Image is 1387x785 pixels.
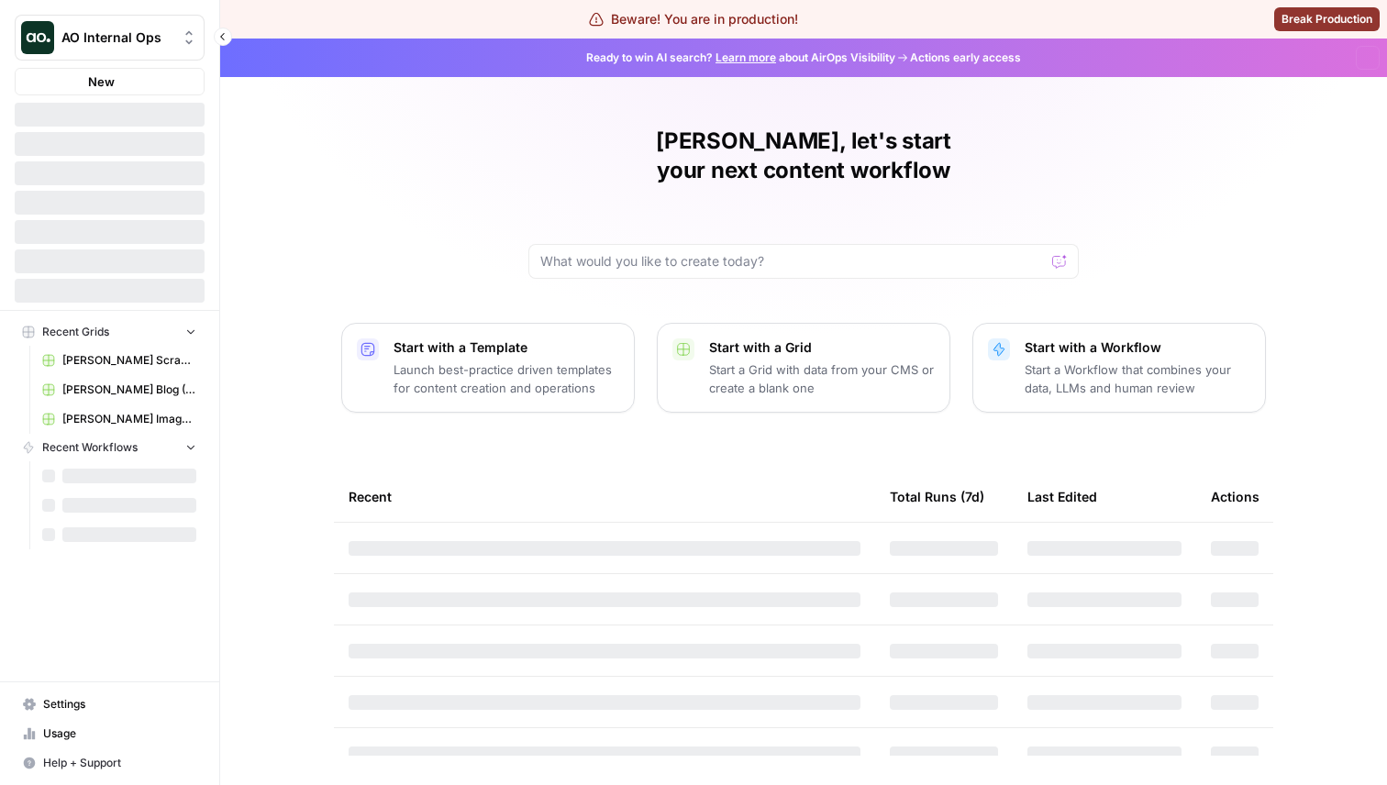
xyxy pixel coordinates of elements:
[88,72,115,91] span: New
[890,471,984,522] div: Total Runs (7d)
[528,127,1079,185] h1: [PERSON_NAME], let's start your next content workflow
[589,10,798,28] div: Beware! You are in production!
[716,50,776,64] a: Learn more
[15,68,205,95] button: New
[709,338,935,357] p: Start with a Grid
[1282,11,1372,28] span: Break Production
[15,719,205,748] a: Usage
[394,338,619,357] p: Start with a Template
[349,471,860,522] div: Recent
[709,360,935,397] p: Start a Grid with data from your CMS or create a blank one
[62,352,196,369] span: [PERSON_NAME] Scrape (Aircraft) Grid
[15,318,205,346] button: Recent Grids
[43,696,196,713] span: Settings
[34,346,205,375] a: [PERSON_NAME] Scrape (Aircraft) Grid
[62,381,196,398] span: [PERSON_NAME] Blog (Aircraft) Grid
[586,50,895,66] span: Ready to win AI search? about AirOps Visibility
[657,323,950,413] button: Start with a GridStart a Grid with data from your CMS or create a blank one
[15,434,205,461] button: Recent Workflows
[1211,471,1259,522] div: Actions
[42,324,109,340] span: Recent Grids
[42,439,138,456] span: Recent Workflows
[61,28,172,47] span: AO Internal Ops
[910,50,1021,66] span: Actions early access
[34,375,205,404] a: [PERSON_NAME] Blog (Aircraft) Grid
[43,755,196,771] span: Help + Support
[15,15,205,61] button: Workspace: AO Internal Ops
[43,725,196,742] span: Usage
[1025,338,1250,357] p: Start with a Workflow
[21,21,54,54] img: AO Internal Ops Logo
[34,404,205,434] a: [PERSON_NAME] Image Selector (Aircraft) Grid
[1027,471,1097,522] div: Last Edited
[540,252,1045,271] input: What would you like to create today?
[1274,7,1380,31] button: Break Production
[341,323,635,413] button: Start with a TemplateLaunch best-practice driven templates for content creation and operations
[15,690,205,719] a: Settings
[62,411,196,427] span: [PERSON_NAME] Image Selector (Aircraft) Grid
[1025,360,1250,397] p: Start a Workflow that combines your data, LLMs and human review
[394,360,619,397] p: Launch best-practice driven templates for content creation and operations
[15,748,205,778] button: Help + Support
[972,323,1266,413] button: Start with a WorkflowStart a Workflow that combines your data, LLMs and human review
